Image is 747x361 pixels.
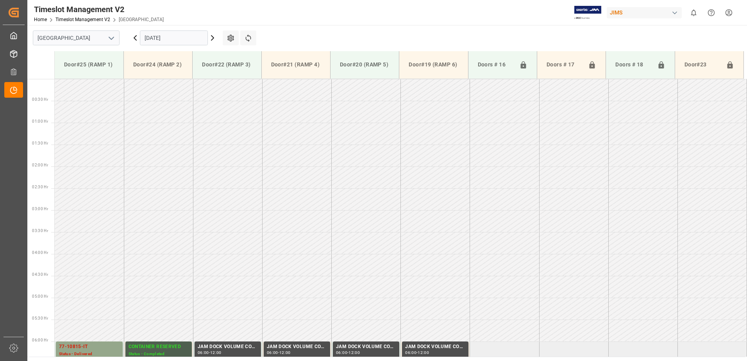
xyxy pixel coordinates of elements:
[34,4,164,15] div: Timeslot Management V2
[406,57,461,72] div: Door#19 (RAMP 6)
[32,272,48,277] span: 04:30 Hr
[347,351,348,354] div: -
[32,229,48,233] span: 03:30 Hr
[685,4,702,21] button: show 0 new notifications
[32,97,48,102] span: 00:30 Hr
[418,351,429,354] div: 12:00
[336,343,396,351] div: JAM DOCK VOLUME CONTROL
[543,57,585,72] div: Doors # 17
[32,338,48,342] span: 06:00 Hr
[209,351,210,354] div: -
[405,343,465,351] div: JAM DOCK VOLUME CONTROL
[612,57,654,72] div: Doors # 18
[681,57,723,72] div: Door#23
[32,316,48,320] span: 05:30 Hr
[32,163,48,167] span: 02:00 Hr
[198,351,209,354] div: 06:00
[267,351,278,354] div: 06:00
[348,351,360,354] div: 12:00
[210,351,222,354] div: 12:00
[129,343,189,351] div: CONTAINER RESERVED
[607,7,682,18] div: JIMS
[32,294,48,298] span: 05:00 Hr
[34,17,47,22] a: Home
[574,6,601,20] img: Exertis%20JAM%20-%20Email%20Logo.jpg_1722504956.jpg
[33,30,120,45] input: Type to search/select
[199,57,255,72] div: Door#22 (RAMP 3)
[607,5,685,20] button: JIMS
[32,141,48,145] span: 01:30 Hr
[337,57,393,72] div: Door#20 (RAMP 5)
[198,343,258,351] div: JAM DOCK VOLUME CONTROL
[475,57,516,72] div: Doors # 16
[140,30,208,45] input: DD.MM.YYYY
[268,57,324,72] div: Door#21 (RAMP 4)
[279,351,291,354] div: 12:00
[61,57,117,72] div: Door#25 (RAMP 1)
[702,4,720,21] button: Help Center
[59,351,120,357] div: Status - Delivered
[32,119,48,123] span: 01:00 Hr
[278,351,279,354] div: -
[32,207,48,211] span: 03:00 Hr
[130,57,186,72] div: Door#24 (RAMP 2)
[55,17,110,22] a: Timeslot Management V2
[416,351,418,354] div: -
[32,185,48,189] span: 02:30 Hr
[105,32,117,44] button: open menu
[32,250,48,255] span: 04:00 Hr
[129,351,189,357] div: Status - Completed
[405,351,416,354] div: 06:00
[267,343,327,351] div: JAM DOCK VOLUME CONTROL
[336,351,347,354] div: 06:00
[59,343,120,351] div: 77-10815-IT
